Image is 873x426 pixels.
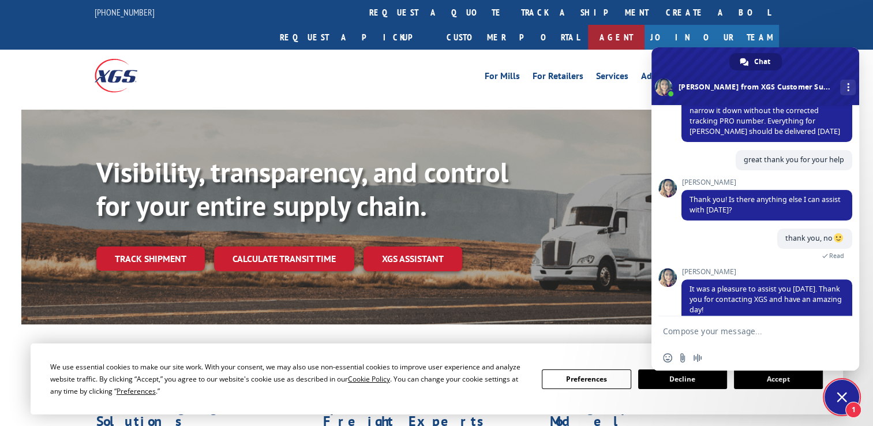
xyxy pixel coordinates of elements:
textarea: Compose your message... [663,316,825,345]
a: Close chat [825,380,859,414]
a: Calculate transit time [214,246,354,271]
span: Send a file [678,353,687,363]
a: [PHONE_NUMBER] [95,6,155,18]
span: thank you, no [785,233,844,243]
span: [PERSON_NAME] [681,178,852,186]
a: Services [596,72,628,84]
span: Unfortunately we have many PROs going to this location so we would not be able to narrow it down ... [690,85,840,136]
span: It was a pleasure to assist you [DATE]. Thank you for contacting XGS and have an amazing day! Ple... [690,284,842,346]
a: Track shipment [96,246,205,271]
a: Request a pickup [271,25,438,50]
b: Visibility, transparency, and control for your entire supply chain. [96,154,508,223]
a: Advantages [641,72,688,84]
span: 1 [845,402,861,418]
a: For Retailers [533,72,583,84]
span: Read [829,252,844,260]
button: Preferences [542,369,631,389]
span: Preferences [117,386,156,396]
a: Chat [729,53,782,70]
span: Cookie Policy [348,374,390,384]
span: Audio message [693,353,702,363]
div: Cookie Consent Prompt [31,343,843,414]
span: great thank you for your help [744,155,844,165]
span: Thank you! Is there anything else I can assist with [DATE]? [690,195,841,215]
a: XGS ASSISTANT [364,246,462,271]
a: Customer Portal [438,25,588,50]
span: [PERSON_NAME] [681,268,852,276]
a: Agent [588,25,645,50]
button: Accept [734,369,823,389]
a: For Mills [485,72,520,84]
a: Join Our Team [645,25,779,50]
button: Decline [638,369,727,389]
div: We use essential cookies to make our site work. With your consent, we may also use non-essential ... [50,361,528,397]
span: Insert an emoji [663,353,672,363]
span: Chat [754,53,770,70]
